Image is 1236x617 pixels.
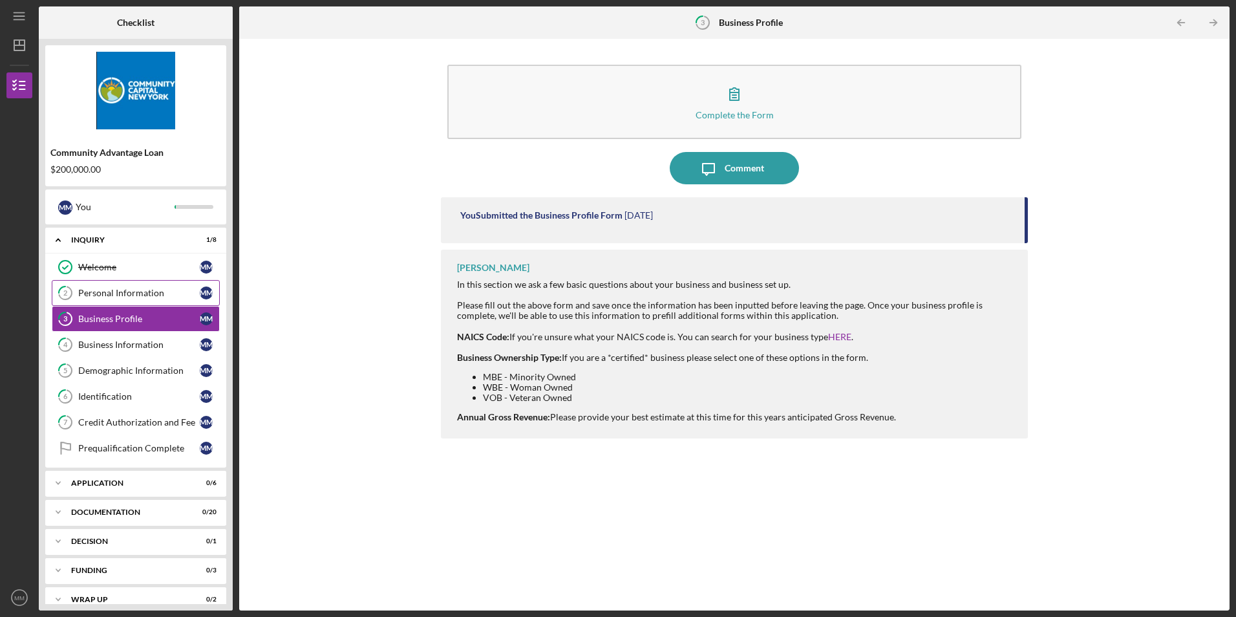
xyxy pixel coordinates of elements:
div: $200,000.00 [50,164,221,175]
div: 0 / 2 [193,596,217,603]
tspan: 6 [63,393,68,401]
div: M M [200,312,213,325]
div: Comment [725,152,764,184]
div: Community Advantage Loan [50,147,221,158]
strong: NAICS Code: [457,331,509,342]
tspan: 3 [701,18,705,27]
a: Prequalification CompleteMM [52,435,220,461]
div: 0 / 1 [193,537,217,545]
div: Documentation [71,508,184,516]
text: MM [14,594,25,601]
div: 0 / 6 [193,479,217,487]
div: 1 / 8 [193,236,217,244]
div: M M [200,442,213,455]
tspan: 5 [63,367,67,375]
div: Application [71,479,184,487]
div: In this section we ask a few basic questions about your business and business set up. Please fill... [457,279,1014,422]
div: M M [200,416,213,429]
div: Wrap up [71,596,184,603]
div: Inquiry [71,236,184,244]
div: M M [200,338,213,351]
tspan: 2 [63,289,67,298]
img: Product logo [45,52,226,129]
li: MBE - Minority Owned [483,372,1014,382]
a: 4Business InformationMM [52,332,220,358]
div: Demographic Information [78,365,200,376]
b: Checklist [117,17,154,28]
a: 3Business ProfileMM [52,306,220,332]
div: [PERSON_NAME] [457,263,529,273]
a: HERE [828,331,851,342]
a: 7Credit Authorization and FeeMM [52,409,220,435]
div: 0 / 20 [193,508,217,516]
a: 6IdentificationMM [52,384,220,409]
div: Personal Information [78,288,200,298]
div: Business Information [78,340,200,350]
li: VOB - Veteran Owned [483,393,1014,403]
div: M M [200,390,213,403]
div: M M [200,261,213,274]
button: MM [6,585,32,611]
strong: Annual Gross Revenue: [457,411,550,422]
button: Complete the Form [447,65,1021,139]
div: Complete the Form [696,110,774,120]
div: 0 / 3 [193,567,217,574]
button: Comment [670,152,799,184]
tspan: 4 [63,341,68,349]
div: M M [200,364,213,377]
b: Business Profile [719,17,783,28]
div: Identification [78,391,200,402]
div: You [76,196,175,218]
a: WelcomeMM [52,254,220,280]
time: 2025-10-10 14:34 [624,210,653,221]
a: 2Personal InformationMM [52,280,220,306]
div: Credit Authorization and Fee [78,417,200,428]
div: Decision [71,537,184,545]
div: Business Profile [78,314,200,324]
div: Funding [71,567,184,574]
strong: Business Ownership Type: [457,352,562,363]
div: Welcome [78,262,200,272]
div: You Submitted the Business Profile Form [460,210,623,221]
li: WBE - Woman Owned [483,382,1014,393]
div: M M [200,287,213,299]
div: Prequalification Complete [78,443,200,453]
tspan: 3 [63,315,67,323]
a: 5Demographic InformationMM [52,358,220,384]
tspan: 7 [63,418,68,427]
div: M M [58,200,72,215]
